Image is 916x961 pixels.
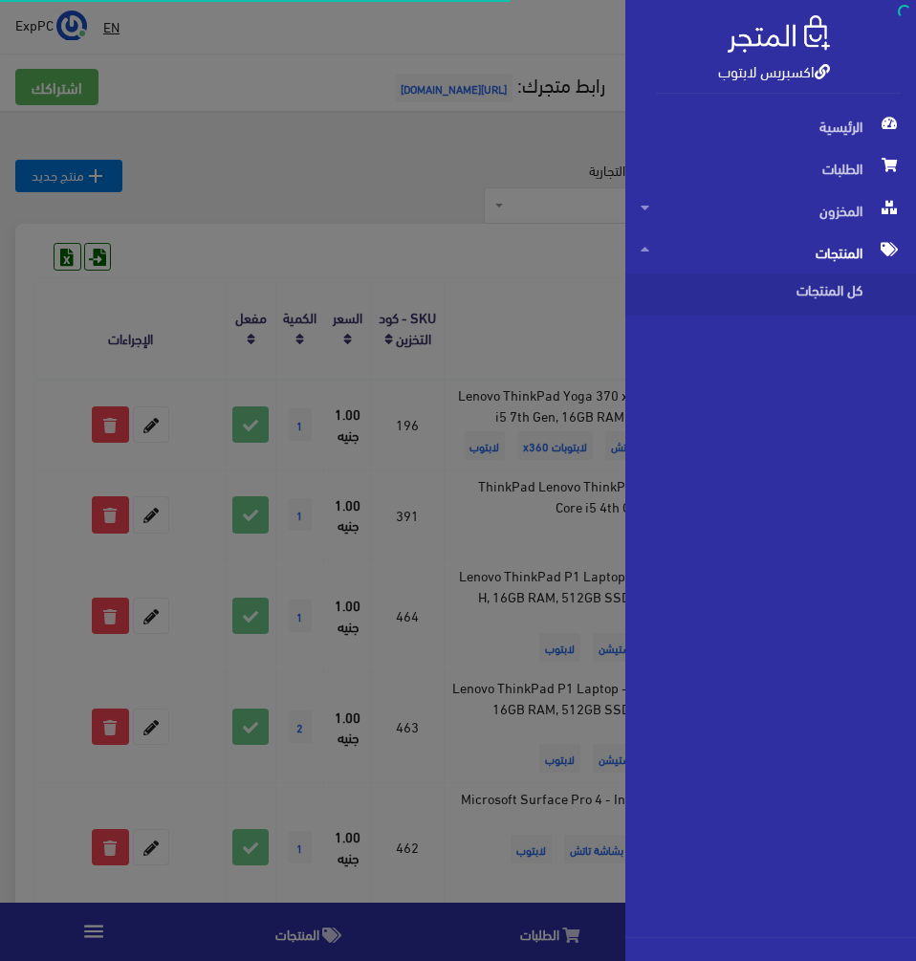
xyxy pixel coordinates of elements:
[641,231,901,273] span: المنتجات
[728,15,830,53] img: .
[625,189,916,231] a: المخزون
[641,105,901,147] span: الرئيسية
[625,273,916,316] a: كل المنتجات
[625,147,916,189] a: الطلبات
[641,189,901,231] span: المخزون
[641,273,862,316] span: كل المنتجات
[625,105,916,147] a: الرئيسية
[625,231,916,273] a: المنتجات
[641,147,901,189] span: الطلبات
[718,56,830,84] a: اكسبريس لابتوب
